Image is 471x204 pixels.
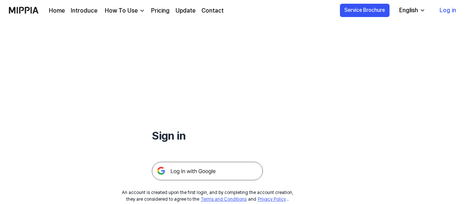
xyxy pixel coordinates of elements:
a: Pricing [151,6,170,15]
button: Service Brochure [340,4,390,17]
a: Home [49,6,65,15]
a: Terms and Conditions [201,197,247,202]
a: Contact [201,6,224,15]
button: English [393,3,430,18]
button: How To Use [103,6,145,15]
img: 구글 로그인 버튼 [152,162,263,180]
a: Privacy Policy [258,197,286,202]
a: Update [176,6,196,15]
a: Introduce [71,6,97,15]
div: English [398,6,420,15]
div: How To Use [103,6,139,15]
img: down [139,8,145,14]
h1: Sign in [152,127,263,144]
div: An account is created upon the first login, and by completing the account creation, they are cons... [122,189,293,203]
